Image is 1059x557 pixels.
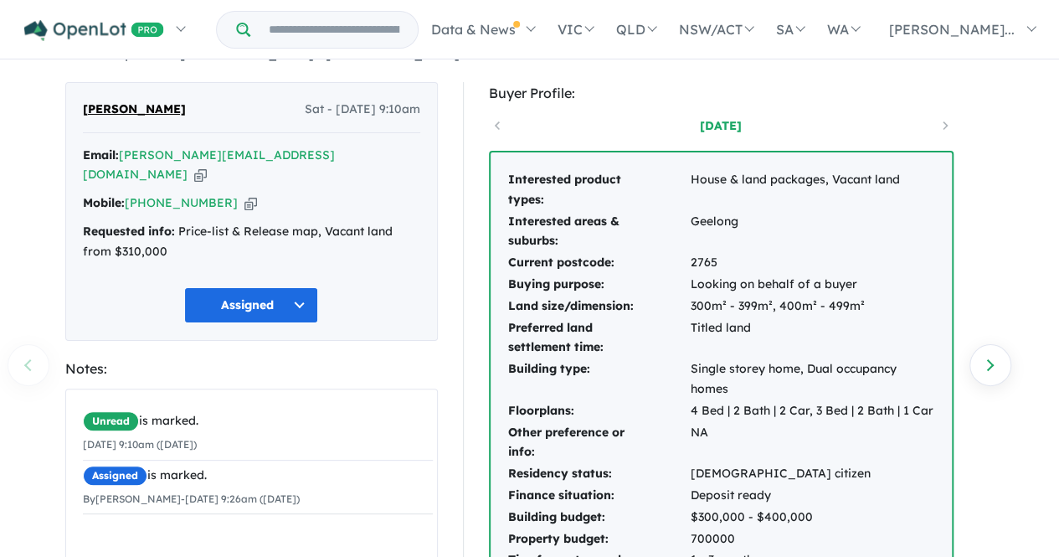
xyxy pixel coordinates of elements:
td: House & land packages, Vacant land [690,169,935,211]
td: Current postcode: [507,252,690,274]
button: Copy [194,166,207,183]
strong: Requested info: [83,224,175,239]
td: Titled land [690,317,935,359]
div: is marked. [83,411,433,431]
td: Other preference or info: [507,422,690,464]
input: Try estate name, suburb, builder or developer [254,12,414,48]
td: 4 Bed | 2 Bath | 2 Car, 3 Bed | 2 Bath | 1 Car [690,400,935,422]
a: [PERSON_NAME][EMAIL_ADDRESS][DOMAIN_NAME] [83,147,335,183]
span: Sat - [DATE] 9:10am [305,100,420,120]
button: Assigned [184,287,318,323]
span: Unread [83,411,139,431]
small: [DATE] 9:10am ([DATE]) [83,438,197,451]
td: Finance situation: [507,485,690,507]
strong: Mobile: [83,195,125,210]
div: is marked. [83,466,433,486]
td: 700000 [690,529,935,550]
div: Price-list & Release map, Vacant land from $310,000 [83,222,420,262]
td: Buying purpose: [507,274,690,296]
td: [DEMOGRAPHIC_DATA] citizen [690,463,935,485]
td: $300,000 - $400,000 [690,507,935,529]
td: NA [690,422,935,464]
td: Looking on behalf of a buyer [690,274,935,296]
span: Assigned [83,466,147,486]
td: 300m² - 399m², 400m² - 499m² [690,296,935,317]
td: Land size/dimension: [507,296,690,317]
td: Property budget: [507,529,690,550]
div: Buyer Profile: [489,82,954,105]
td: Interested product types: [507,169,690,211]
td: Building budget: [507,507,690,529]
td: Preferred land settlement time: [507,317,690,359]
a: [DATE] [650,117,792,134]
td: Interested areas & suburbs: [507,211,690,253]
a: [PHONE_NUMBER] [125,195,238,210]
td: Residency status: [507,463,690,485]
strong: Email: [83,147,119,162]
button: Copy [244,194,257,212]
small: By [PERSON_NAME] - [DATE] 9:26am ([DATE]) [83,493,300,505]
img: Openlot PRO Logo White [24,20,164,41]
span: [PERSON_NAME]... [889,21,1015,38]
span: [PERSON_NAME] [83,100,186,120]
div: Notes: [65,358,438,380]
td: Geelong [690,211,935,253]
td: Deposit ready [690,485,935,507]
td: Floorplans: [507,400,690,422]
td: Single storey home, Dual occupancy homes [690,358,935,400]
td: 2765 [690,252,935,274]
td: Building type: [507,358,690,400]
